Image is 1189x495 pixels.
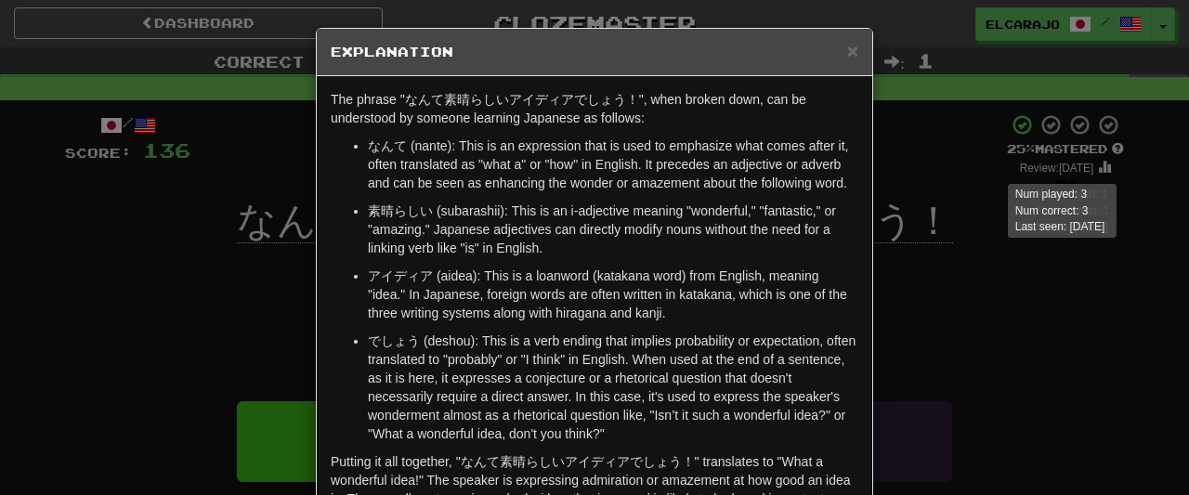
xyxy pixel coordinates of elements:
[368,332,858,443] p: でしょう (deshou): This is a verb ending that implies probability or expectation, often translated to...
[847,41,858,60] button: Close
[368,202,858,257] p: 素晴らしい (subarashii): This is an i-adjective meaning "wonderful," "fantastic," or "amazing." Japane...
[1015,204,1089,217] span: Num correct: 3
[368,137,858,192] p: なんて (nante): This is an expression that is used to emphasize what comes after it, often translate...
[847,40,858,61] span: ×
[368,267,858,322] p: アイディア (aidea): This is a loanword (katakana word) from English, meaning "idea." In Japanese, fore...
[1015,188,1087,201] span: Num played: 3
[331,90,858,127] p: The phrase "なんて素晴らしいアイディアでしょう！", when broken down, can be understood by someone learning Japanese...
[1015,220,1105,233] span: Last seen: [DATE]
[331,43,858,61] h5: Explanation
